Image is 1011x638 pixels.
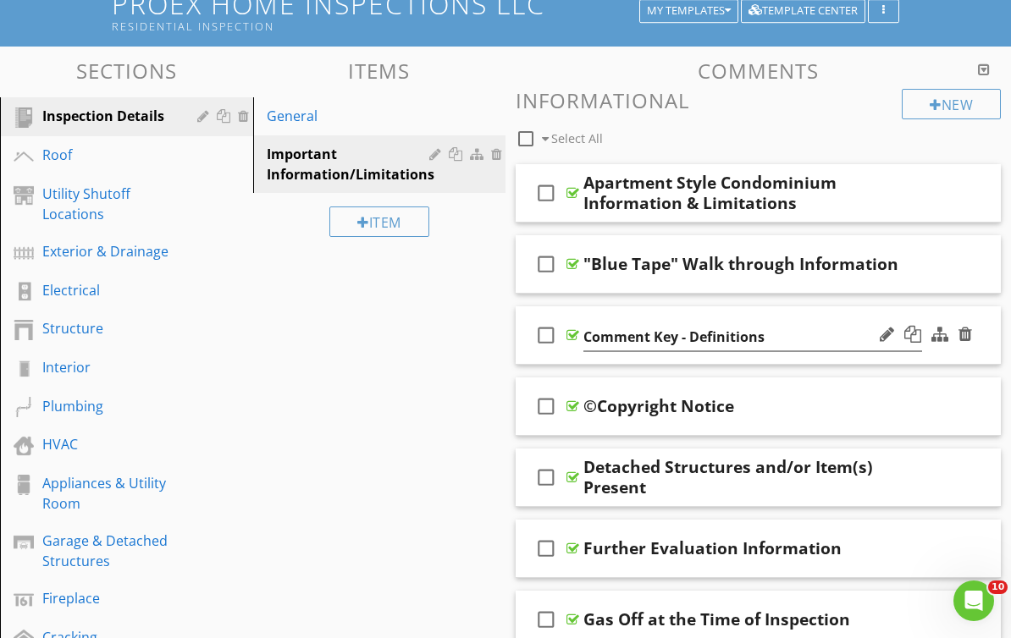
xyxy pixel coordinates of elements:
[42,241,173,261] div: Exterior & Drainage
[42,434,173,454] div: HVAC
[42,280,173,300] div: Electrical
[42,145,173,165] div: Roof
[533,457,560,498] i: check_box_outline_blank
[902,89,1001,119] div: New
[516,89,1001,112] h3: Informational
[533,315,560,355] i: check_box_outline_blank
[583,457,922,498] div: Detached Structures and/or Item(s) Present
[551,130,603,146] span: Select All
[329,206,429,237] div: Item
[533,173,560,213] i: check_box_outline_blank
[42,106,173,126] div: Inspection Details
[42,396,173,416] div: Plumbing
[533,528,560,569] i: check_box_outline_blank
[253,59,506,82] h3: Items
[42,531,173,571] div: Garage & Detached Structures
[42,357,173,377] div: Interior
[953,580,994,621] iframe: Intercom live chat
[583,538,842,558] div: Further Evaluation Information
[267,144,434,184] div: Important Information/Limitations
[516,59,1001,82] h3: Comments
[741,2,865,17] a: Template Center
[583,254,898,274] div: "Blue Tape" Walk through Information
[112,19,645,33] div: Residential Inspection
[988,580,1008,594] span: 10
[583,609,850,630] div: Gas Off at the Time of Inspection
[749,5,858,17] div: Template Center
[533,386,560,426] i: check_box_outline_blank
[583,396,734,416] div: ©Copyright Notice
[647,5,731,17] div: My Templates
[267,106,434,126] div: General
[42,588,173,608] div: Fireplace
[583,173,922,213] div: Apartment Style Condominium Information & Limitations
[42,184,173,224] div: Utility Shutoff Locations
[533,244,560,284] i: check_box_outline_blank
[42,318,173,338] div: Structure
[42,473,173,514] div: Appliances & Utility Room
